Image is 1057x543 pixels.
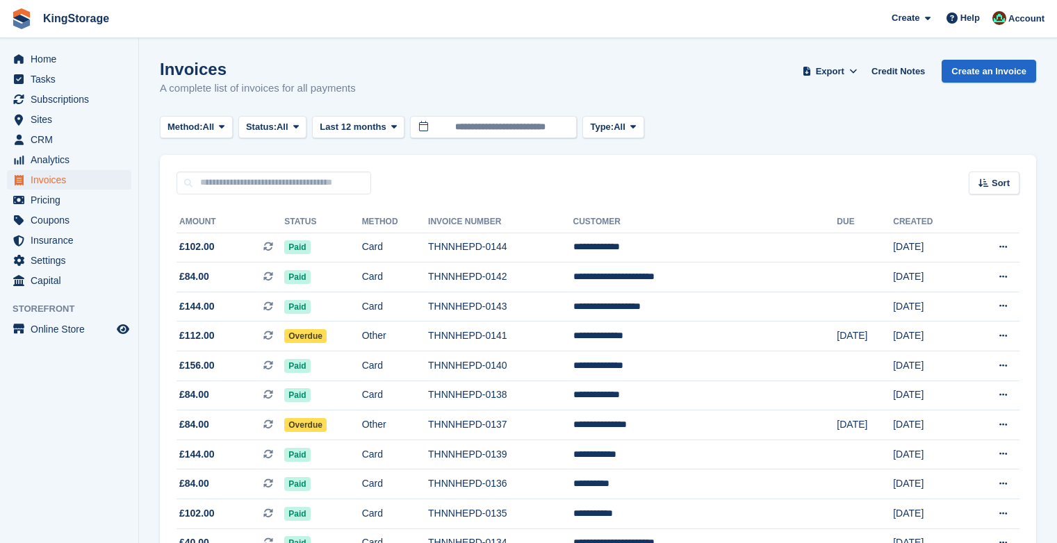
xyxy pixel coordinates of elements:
span: CRM [31,130,114,149]
span: £84.00 [179,387,209,402]
span: Create [892,11,919,25]
a: KingStorage [38,7,115,30]
span: Pricing [31,190,114,210]
span: £156.00 [179,358,215,373]
td: Card [362,499,428,529]
td: [DATE] [893,499,966,529]
th: Amount [177,211,284,233]
span: Help [960,11,980,25]
th: Status [284,211,361,233]
span: Paid [284,300,310,314]
button: Method: All [160,116,233,139]
td: Card [362,292,428,321]
span: Invoices [31,170,114,190]
a: Credit Notes [866,60,931,83]
button: Last 12 months [312,116,404,139]
a: menu [7,271,131,290]
a: menu [7,170,131,190]
th: Invoice Number [428,211,573,233]
td: [DATE] [893,469,966,499]
p: A complete list of invoices for all payments [160,81,356,97]
td: [DATE] [893,262,966,292]
a: menu [7,90,131,109]
span: Paid [284,270,310,284]
td: THNNHEPD-0135 [428,499,573,529]
th: Method [362,211,428,233]
span: Settings [31,251,114,270]
td: [DATE] [837,410,893,440]
button: Type: All [582,116,644,139]
a: menu [7,251,131,270]
a: Preview store [115,321,131,337]
span: Export [816,65,844,78]
th: Customer [573,211,837,233]
td: [DATE] [837,321,893,351]
span: Last 12 months [320,120,386,134]
span: Paid [284,507,310,521]
td: [DATE] [893,440,966,469]
span: Account [1008,12,1044,26]
td: THNNHEPD-0143 [428,292,573,321]
button: Status: All [238,116,306,139]
td: Card [362,469,428,499]
td: THNNHEPD-0140 [428,351,573,381]
td: Card [362,351,428,381]
td: [DATE] [893,233,966,262]
span: Storefront [13,302,138,316]
span: All [203,120,215,134]
span: All [614,120,625,134]
span: £144.00 [179,299,215,314]
td: [DATE] [893,351,966,381]
td: THNNHEPD-0136 [428,469,573,499]
span: Paid [284,240,310,254]
span: Tasks [31,69,114,89]
a: menu [7,49,131,69]
span: £102.00 [179,506,215,521]
td: Other [362,410,428,440]
td: THNNHEPD-0139 [428,440,573,469]
span: Type: [590,120,614,134]
span: £144.00 [179,447,215,462]
img: John King [992,11,1006,25]
a: menu [7,69,131,89]
span: Overdue [284,418,327,432]
span: All [277,120,288,134]
span: Paid [284,388,310,402]
span: £112.00 [179,328,215,343]
span: Paid [284,448,310,462]
span: Method: [167,120,203,134]
a: menu [7,150,131,169]
span: Capital [31,271,114,290]
td: [DATE] [893,410,966,440]
a: menu [7,110,131,129]
a: menu [7,130,131,149]
td: Card [362,233,428,262]
span: £84.00 [179,417,209,432]
span: Sites [31,110,114,129]
span: Paid [284,477,310,491]
td: THNNHEPD-0142 [428,262,573,292]
span: £84.00 [179,269,209,284]
td: Card [362,381,428,410]
td: [DATE] [893,381,966,410]
td: [DATE] [893,292,966,321]
button: Export [799,60,860,83]
td: [DATE] [893,321,966,351]
span: £84.00 [179,476,209,491]
img: stora-icon-8386f47178a22dfd0bd8f6a31ec36ba5ce8667c1dd55bd0f319d3a0aa187defe.svg [11,8,32,29]
th: Due [837,211,893,233]
span: Online Store [31,319,114,339]
a: menu [7,190,131,210]
a: menu [7,210,131,230]
span: Coupons [31,210,114,230]
td: THNNHEPD-0144 [428,233,573,262]
td: Card [362,440,428,469]
span: Sort [992,176,1010,190]
h1: Invoices [160,60,356,78]
span: Paid [284,359,310,373]
td: Other [362,321,428,351]
a: Create an Invoice [942,60,1036,83]
a: menu [7,319,131,339]
td: Card [362,262,428,292]
span: £102.00 [179,240,215,254]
